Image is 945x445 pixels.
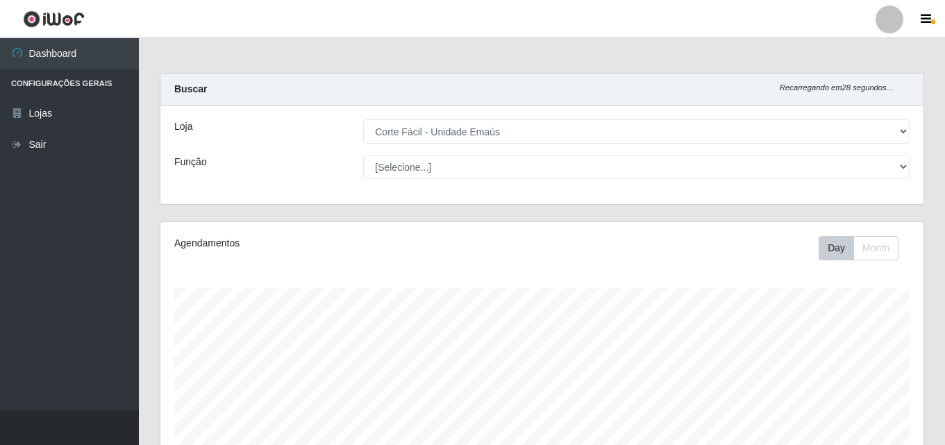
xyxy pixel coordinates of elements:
[819,236,854,260] button: Day
[819,236,898,260] div: First group
[780,83,893,92] i: Recarregando em 28 segundos...
[174,155,207,169] label: Função
[174,119,192,134] label: Loja
[174,236,469,251] div: Agendamentos
[853,236,898,260] button: Month
[174,83,207,94] strong: Buscar
[23,10,85,28] img: CoreUI Logo
[819,236,910,260] div: Toolbar with button groups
